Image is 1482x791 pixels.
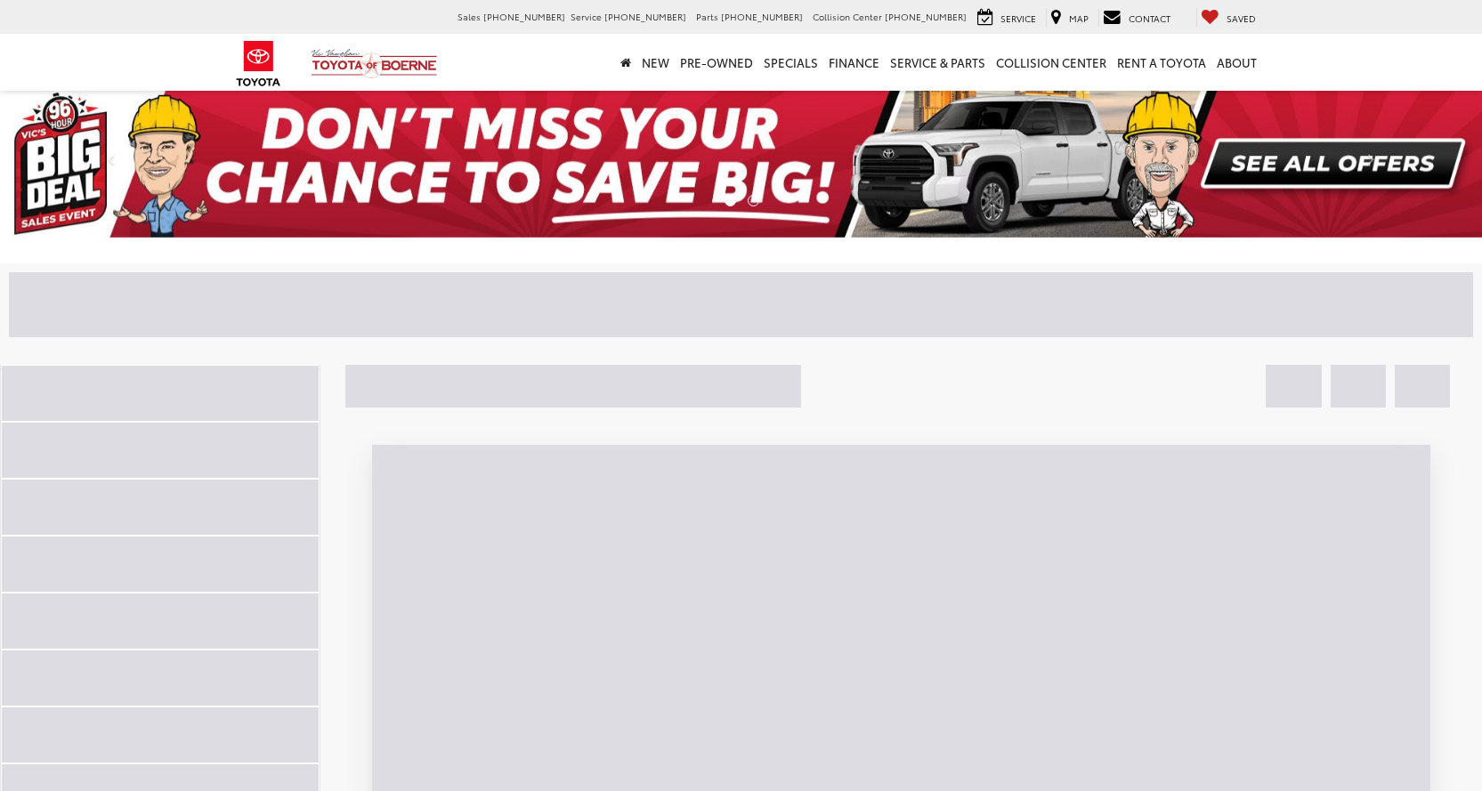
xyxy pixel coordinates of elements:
[1000,12,1036,25] span: Service
[615,34,636,91] a: Home
[823,34,885,91] a: Finance
[1046,8,1093,28] a: Map
[885,34,991,91] a: Service & Parts: Opens in a new tab
[973,8,1041,28] a: Service
[1129,12,1170,25] span: Contact
[604,10,686,23] span: [PHONE_NUMBER]
[991,34,1112,91] a: Collision Center
[721,10,803,23] span: [PHONE_NUMBER]
[1098,8,1175,28] a: Contact
[1211,34,1262,91] a: About
[458,10,481,23] span: Sales
[813,10,882,23] span: Collision Center
[885,10,967,23] span: [PHONE_NUMBER]
[696,10,718,23] span: Parts
[571,10,602,23] span: Service
[1196,8,1260,28] a: My Saved Vehicles
[1227,12,1256,25] span: Saved
[1112,34,1211,91] a: Rent a Toyota
[758,34,823,91] a: Specials
[636,34,675,91] a: New
[483,10,565,23] span: [PHONE_NUMBER]
[225,35,292,93] img: Toyota
[1069,12,1089,25] span: Map
[311,48,438,79] img: Vic Vaughan Toyota of Boerne
[675,34,758,91] a: Pre-Owned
